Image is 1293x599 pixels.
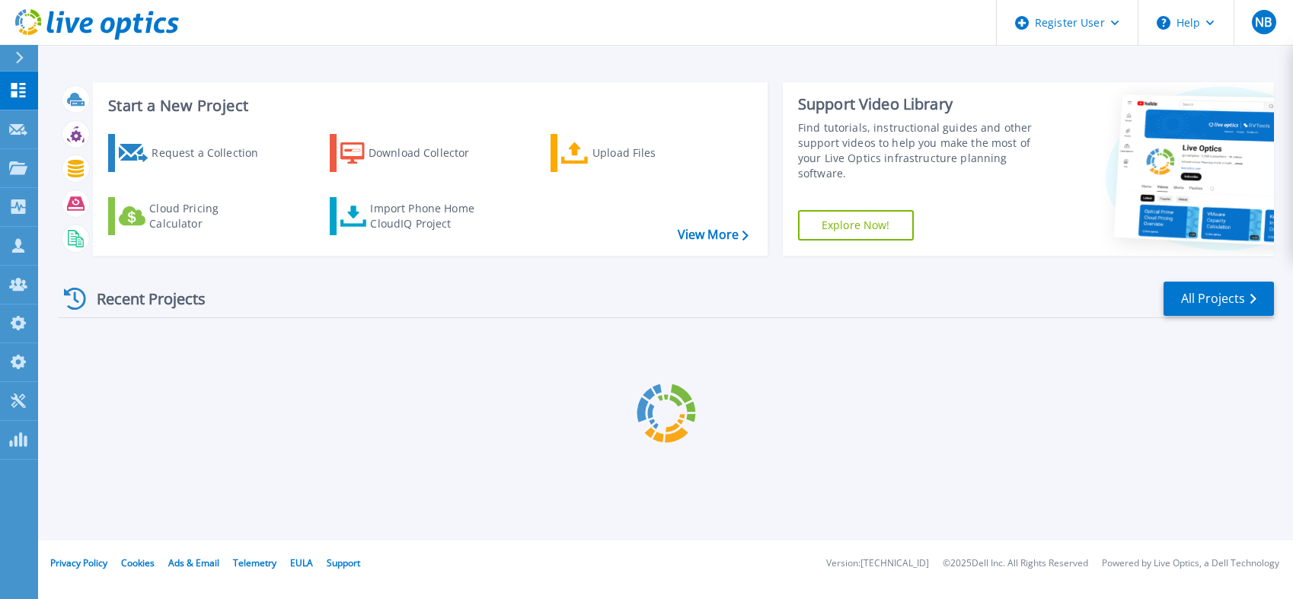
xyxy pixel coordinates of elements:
[943,559,1088,569] li: © 2025 Dell Inc. All Rights Reserved
[826,559,929,569] li: Version: [TECHNICAL_ID]
[678,228,749,242] a: View More
[551,134,720,172] a: Upload Files
[108,97,748,114] h3: Start a New Project
[327,556,360,569] a: Support
[798,210,914,241] a: Explore Now!
[108,197,278,235] a: Cloud Pricing Calculator
[59,280,226,317] div: Recent Projects
[1102,559,1279,569] li: Powered by Live Optics, a Dell Technology
[798,120,1046,181] div: Find tutorials, instructional guides and other support videos to help you make the most of your L...
[168,556,219,569] a: Ads & Email
[1255,16,1272,28] span: NB
[121,556,155,569] a: Cookies
[369,138,490,168] div: Download Collector
[50,556,107,569] a: Privacy Policy
[233,556,276,569] a: Telemetry
[290,556,313,569] a: EULA
[152,138,273,168] div: Request a Collection
[1164,282,1274,316] a: All Projects
[798,94,1046,114] div: Support Video Library
[330,134,500,172] a: Download Collector
[149,201,271,231] div: Cloud Pricing Calculator
[370,201,489,231] div: Import Phone Home CloudIQ Project
[108,134,278,172] a: Request a Collection
[592,138,714,168] div: Upload Files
